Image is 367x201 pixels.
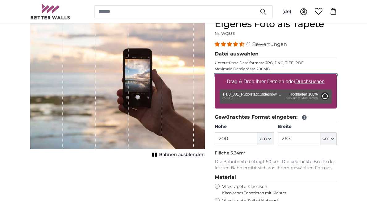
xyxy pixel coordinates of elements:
[222,191,331,195] span: Klassisches Tapezieren mit Kleister
[215,67,337,72] p: Maximale Dateigrösse 200MB.
[260,136,267,142] span: cm
[277,6,296,17] button: (de)
[215,174,337,181] legend: Material
[150,150,205,159] button: Bahnen ausblenden
[323,136,330,142] span: cm
[215,113,337,121] legend: Gewünschtes Format eingeben:
[215,18,337,30] h1: Eigenes Foto als Tapete
[215,50,337,58] legend: Datei auswählen
[246,41,287,47] span: 41 Bewertungen
[215,124,274,130] label: Höhe
[296,79,325,84] u: Durchsuchen
[278,124,337,130] label: Breite
[257,132,274,145] button: cm
[222,184,331,195] label: Vliestapete Klassisch
[30,4,70,19] img: Betterwalls
[215,60,337,65] p: Unterstützte Dateiformate JPG, PNG, TIFF, PDF.
[215,31,235,36] span: Nr. WQ553
[320,132,337,145] button: cm
[215,150,337,156] p: Fläche:
[30,18,205,159] div: 1 of 1
[215,159,337,171] p: Die Bahnbreite beträgt 50 cm. Die bedruckte Breite der letzten Bahn ergibt sich aus Ihrem gewählt...
[230,150,246,156] span: 5.34m²
[224,76,327,88] label: Drag & Drop Ihrer Dateien oder
[215,41,246,47] span: 4.39 stars
[159,152,205,158] span: Bahnen ausblenden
